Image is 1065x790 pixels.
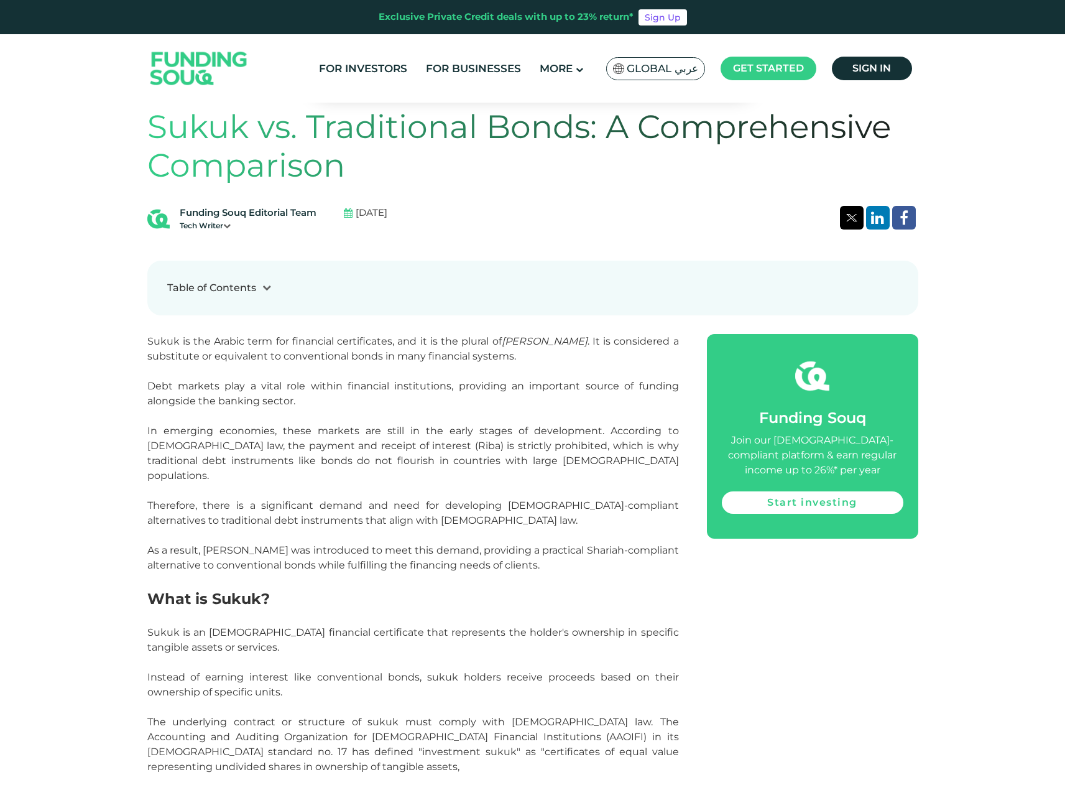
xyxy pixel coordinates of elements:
span: Sukuk is an [DEMOGRAPHIC_DATA] financial certificate that represents the holder's ownership in sp... [147,626,679,653]
a: Sign Up [639,9,687,26]
span: Get started [733,62,804,74]
span: [DATE] [356,206,387,220]
span: More [540,62,573,75]
div: Tech Writer [180,220,316,231]
span: What is Sukuk? [147,590,270,608]
img: Logo [138,37,260,100]
span: Global عربي [627,62,698,76]
span: In emerging economies, these markets are still in the early stages of development. According to [... [147,425,679,481]
span: Debt markets play a vital role within financial institutions, providing an important source of fu... [147,380,679,407]
a: For Businesses [423,58,524,79]
span: Sukuk is the Arabic term for financial certificates, and it is the plural of . It is considered a... [147,335,679,362]
span: Therefore, there is a significant demand and need for developing [DEMOGRAPHIC_DATA]-compliant alt... [147,500,679,526]
img: fsicon [795,359,829,393]
span: Sign in [852,62,891,74]
em: [PERSON_NAME] [502,335,588,347]
img: Blog Author [147,208,170,230]
div: Table of Contents [167,281,256,295]
a: Sign in [832,57,912,80]
a: For Investors [316,58,410,79]
img: SA Flag [613,63,624,74]
div: Exclusive Private Credit deals with up to 23% return* [379,10,634,24]
div: Funding Souq Editorial Team [180,206,316,220]
span: Instead of earning interest like conventional bonds, sukuk holders receive proceeds based on thei... [147,671,679,698]
span: The underlying contract or structure of sukuk must comply with [DEMOGRAPHIC_DATA] law. The Accoun... [147,716,679,773]
a: Start investing [722,491,903,514]
span: Funding Souq [759,409,866,427]
h1: Sukuk vs. Traditional Bonds: A Comprehensive Comparison [147,108,918,185]
span: As a result, [PERSON_NAME] was introduced to meet this demand, providing a practical Shariah-comp... [147,544,679,571]
img: twitter [846,214,857,221]
div: Join our [DEMOGRAPHIC_DATA]-compliant platform & earn regular income up to 26%* per year [722,433,903,478]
